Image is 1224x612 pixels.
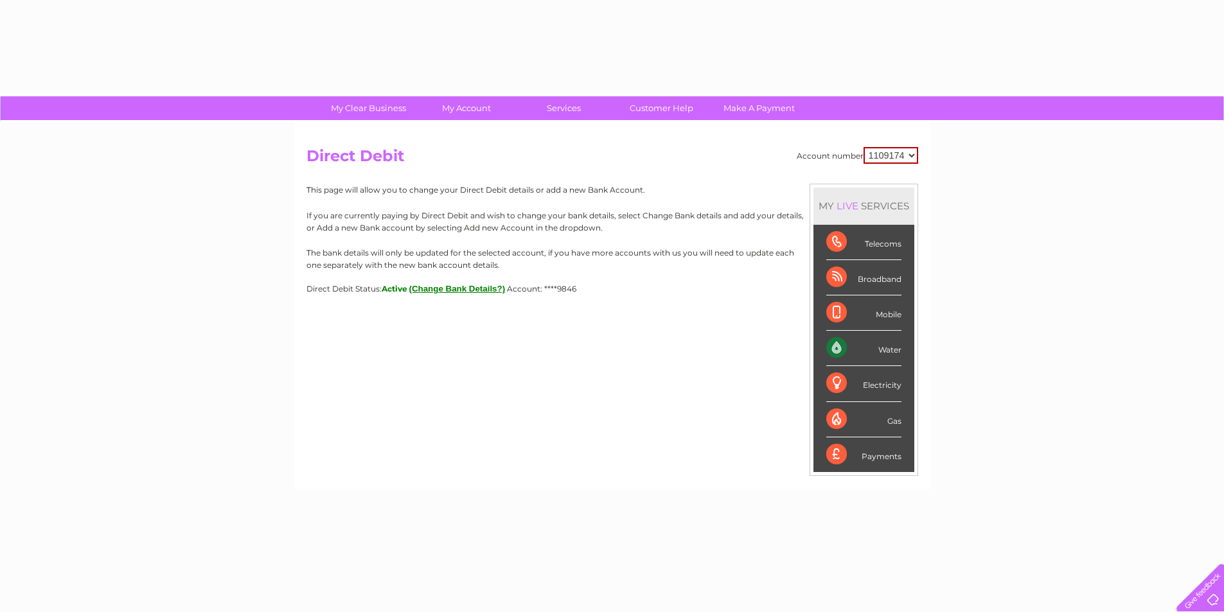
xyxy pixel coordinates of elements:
[413,96,519,120] a: My Account
[306,209,918,234] p: If you are currently paying by Direct Debit and wish to change your bank details, select Change B...
[706,96,812,120] a: Make A Payment
[826,295,901,331] div: Mobile
[826,225,901,260] div: Telecoms
[813,188,914,224] div: MY SERVICES
[826,437,901,472] div: Payments
[826,260,901,295] div: Broadband
[306,247,918,271] p: The bank details will only be updated for the selected account, if you have more accounts with us...
[608,96,714,120] a: Customer Help
[409,284,506,293] button: (Change Bank Details?)
[826,331,901,366] div: Water
[315,96,421,120] a: My Clear Business
[797,147,918,164] div: Account number
[511,96,617,120] a: Services
[826,366,901,401] div: Electricity
[306,284,918,293] div: Direct Debit Status:
[306,184,918,196] p: This page will allow you to change your Direct Debit details or add a new Bank Account.
[826,402,901,437] div: Gas
[306,147,918,171] h2: Direct Debit
[382,284,407,293] span: Active
[834,200,861,212] div: LIVE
